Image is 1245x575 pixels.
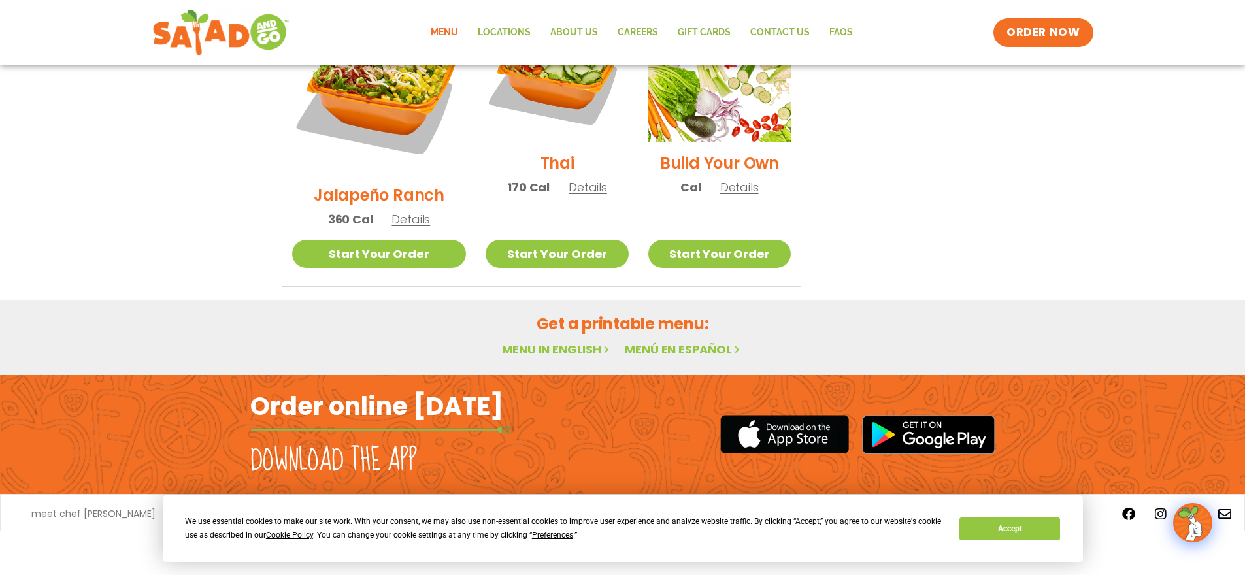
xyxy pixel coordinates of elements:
[292,240,467,268] a: Start Your Order
[532,531,573,540] span: Preferences
[720,179,759,195] span: Details
[507,178,550,196] span: 170 Cal
[314,184,444,206] h2: Jalapeño Ranch
[421,18,468,48] a: Menu
[282,312,963,335] h2: Get a printable menu:
[993,18,1093,47] a: ORDER NOW
[421,18,863,48] nav: Menu
[625,341,742,357] a: Menú en español
[391,211,430,227] span: Details
[502,341,612,357] a: Menu in English
[250,442,417,479] h2: Download the app
[680,178,701,196] span: Cal
[250,390,503,422] h2: Order online [DATE]
[720,413,849,455] img: appstore
[185,515,944,542] div: We use essential cookies to make our site work. With your consent, we may also use non-essential ...
[608,18,668,48] a: Careers
[540,152,574,174] h2: Thai
[152,7,290,59] img: new-SAG-logo-768×292
[740,18,820,48] a: Contact Us
[648,240,791,268] a: Start Your Order
[31,509,156,518] a: meet chef [PERSON_NAME]
[328,210,373,228] span: 360 Cal
[266,531,313,540] span: Cookie Policy
[540,18,608,48] a: About Us
[1006,25,1080,41] span: ORDER NOW
[668,18,740,48] a: GIFT CARDS
[660,152,779,174] h2: Build Your Own
[820,18,863,48] a: FAQs
[163,495,1083,562] div: Cookie Consent Prompt
[862,415,995,454] img: google_play
[1174,504,1211,541] img: wpChatIcon
[468,18,540,48] a: Locations
[250,426,512,433] img: fork
[486,240,628,268] a: Start Your Order
[959,517,1060,540] button: Accept
[569,179,607,195] span: Details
